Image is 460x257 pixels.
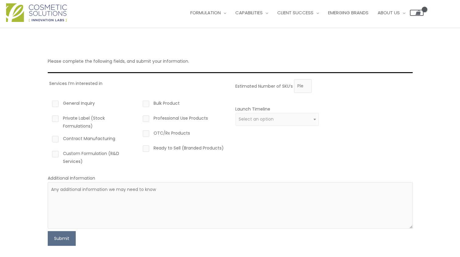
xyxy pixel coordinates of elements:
[410,10,424,16] a: View Shopping Cart, empty
[235,106,270,112] label: Launch Timeline
[277,9,313,16] span: Client Success
[51,114,134,130] label: Private Label (Stock Formulations)
[6,3,67,22] img: Cosmetic Solutions Logo
[328,9,368,16] span: Emerging Brands
[51,99,134,110] label: General Inquiry
[294,79,312,93] input: Please enter the estimated number of skus
[141,129,225,139] label: OTC/Rx Products
[141,144,225,154] label: Ready to Sell (Branded Products)
[51,150,134,165] label: Custom Formulation (R&D Services)
[141,99,225,110] label: Bulk Product
[48,57,413,65] p: Please complete the following fields, and submit your information.
[141,114,225,125] label: Professional Use Products
[378,9,400,16] span: About Us
[51,135,134,145] label: Contract Manufacturing
[190,9,221,16] span: Formulation
[239,116,274,122] span: Select an option
[186,4,231,22] a: Formulation
[373,4,410,22] a: About Us
[235,83,293,89] label: Estimated Number of SKU’s
[235,9,263,16] span: Capabilities
[49,80,102,86] label: Services I’m interested in
[48,175,95,181] label: Additional Information
[181,4,424,22] nav: Site Navigation
[273,4,323,22] a: Client Success
[48,231,76,246] button: Submit
[231,4,273,22] a: Capabilities
[323,4,373,22] a: Emerging Brands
